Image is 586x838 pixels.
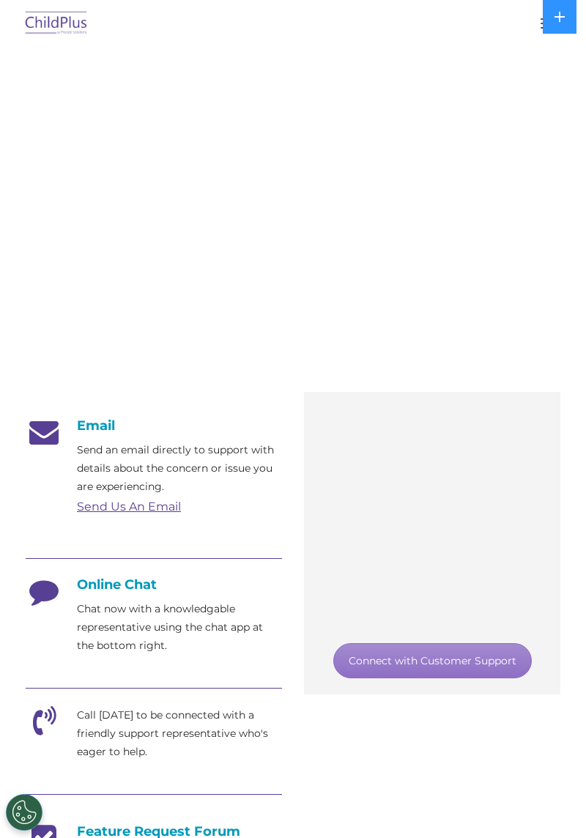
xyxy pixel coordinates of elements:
[6,794,42,831] button: Cookies Settings
[77,600,282,655] p: Chat now with a knowledgable representative using the chat app at the bottom right.
[77,441,282,496] p: Send an email directly to support with details about the concern or issue you are experiencing.
[333,643,532,678] a: Connect with Customer Support
[26,418,282,434] h4: Email
[26,576,282,593] h4: Online Chat
[77,706,282,761] p: Call [DATE] to be connected with a friendly support representative who's eager to help.
[22,7,91,41] img: ChildPlus by Procare Solutions
[77,500,181,513] a: Send Us An Email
